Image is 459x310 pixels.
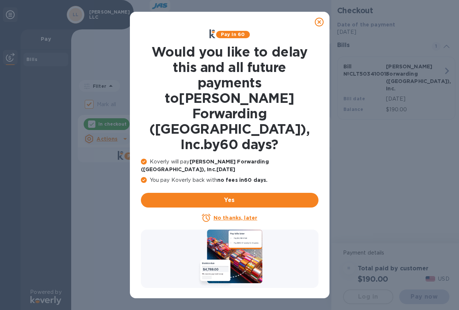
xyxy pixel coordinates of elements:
[141,158,318,173] p: Koverly will pay
[141,176,318,184] p: You pay Koverly back with
[141,159,269,172] b: [PERSON_NAME] Forwarding ([GEOGRAPHIC_DATA]), Inc. [DATE]
[214,215,257,221] u: No thanks, later
[217,177,267,183] b: no fees in 60 days .
[147,196,313,205] span: Yes
[221,32,245,37] b: Pay in 60
[141,193,318,208] button: Yes
[141,44,318,152] h1: Would you like to delay this and all future payments to [PERSON_NAME] Forwarding ([GEOGRAPHIC_DAT...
